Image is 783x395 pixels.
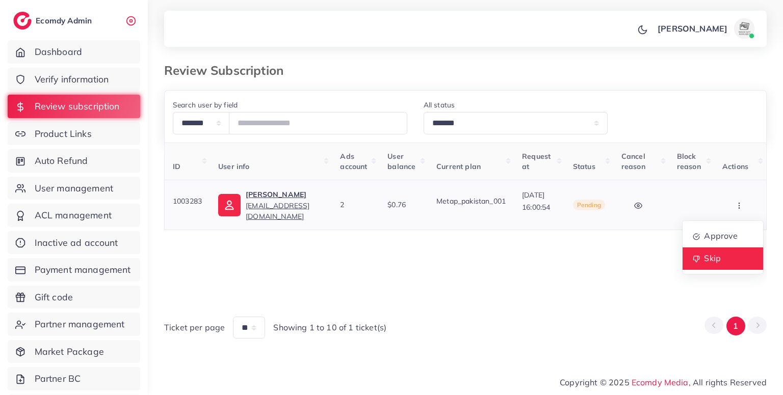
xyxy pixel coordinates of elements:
div: 2 [340,200,371,210]
a: Inactive ad account [8,231,140,255]
label: Search user by field [173,100,238,110]
span: Pending [573,200,605,211]
span: Ads account [340,152,367,171]
ul: Pagination [704,317,767,335]
span: Copyright © 2025 [560,376,767,388]
span: Inactive ad account [35,236,118,249]
span: Review subscription [35,100,120,113]
img: logo [13,12,32,30]
a: logoEcomdy Admin [13,12,94,30]
span: ID [173,162,180,171]
span: User balance [387,152,415,171]
span: Actions [722,162,748,171]
span: Gift code [35,291,73,304]
span: Ticket per page [164,322,225,333]
span: Partner management [35,318,125,331]
a: Gift code [8,286,140,309]
p: [PERSON_NAME] [246,188,324,201]
a: Partner BC [8,367,140,390]
span: Status [573,162,595,171]
label: All status [424,100,455,110]
a: Dashboard [8,40,140,64]
h3: Review Subscription [164,63,292,78]
span: [EMAIL_ADDRESS][DOMAIN_NAME] [246,201,309,220]
p: 1003283 [173,195,202,207]
button: Go to page 1 [726,317,745,335]
span: Product Links [35,127,92,140]
a: Product Links [8,122,140,146]
span: Partner BC [35,372,81,385]
img: avatar [734,18,754,39]
span: Skip [704,253,721,263]
span: User management [35,182,113,195]
a: Partner management [8,313,140,336]
img: ic-user-info.36bf1079.svg [218,194,241,216]
h2: Ecomdy Admin [36,16,94,25]
a: [PERSON_NAME]avatar [652,18,759,39]
span: Current plan [436,162,481,171]
span: Verify information [35,73,109,86]
span: Payment management [35,263,131,276]
span: , All rights Reserved [689,376,767,388]
a: User management [8,177,140,200]
div: $0.76 [387,200,420,210]
a: Review subscription [8,95,140,118]
a: [PERSON_NAME][EMAIL_ADDRESS][DOMAIN_NAME] [246,188,324,221]
p: [PERSON_NAME] [658,22,727,35]
span: Market Package [35,345,104,358]
a: ACL management [8,204,140,227]
span: User info [218,162,249,171]
span: ACL management [35,209,112,222]
span: Block reason [677,152,701,171]
span: Cancel reason [621,152,645,171]
p: [DATE] 16:00:54 [522,189,557,213]
a: Payment management [8,258,140,281]
span: Approve [704,231,738,241]
p: Metap_pakistan_001 [436,195,506,207]
a: Auto Refund [8,149,140,173]
a: Market Package [8,340,140,363]
span: Auto Refund [35,154,88,167]
span: Showing 1 to 10 of 1 ticket(s) [273,322,386,333]
span: Request at [522,152,551,171]
a: Ecomdy Media [632,377,689,387]
a: Verify information [8,68,140,91]
span: Dashboard [35,45,82,59]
